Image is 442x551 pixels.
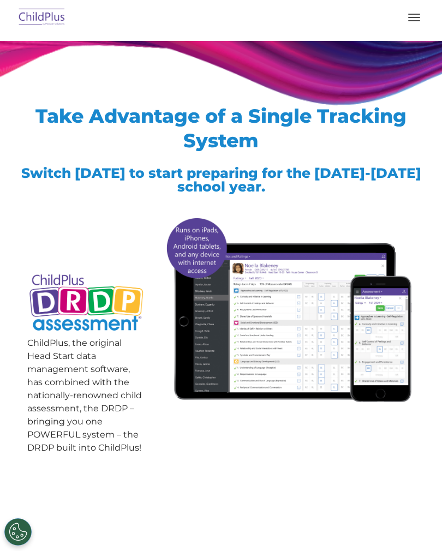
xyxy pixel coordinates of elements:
button: Cookies Settings [4,518,32,546]
img: Copyright - DRDP Logo [27,267,146,339]
img: All-devices [162,213,415,406]
span: Take Advantage of a Single Tracking System [35,104,407,152]
span: ChildPlus, the original Head Start data management software, has combined with the nationally-ren... [27,338,142,453]
img: ChildPlus by Procare Solutions [16,5,68,31]
span: Switch [DATE] to start preparing for the [DATE]-[DATE] school year. [21,165,421,195]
